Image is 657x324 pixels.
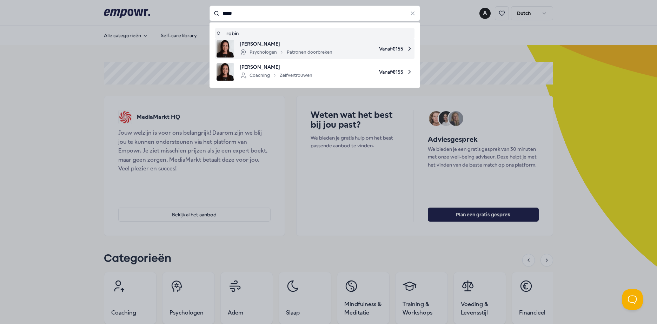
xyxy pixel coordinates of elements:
[217,63,413,81] a: product image[PERSON_NAME]CoachingZelfvertrouwenVanaf€155
[240,48,332,56] div: Psychologen Patronen doorbreken
[217,29,413,37] a: robin
[217,40,413,58] a: product image[PERSON_NAME]PsychologenPatronen doorbrekenVanaf€155
[240,71,312,80] div: Coaching Zelfvertrouwen
[210,6,420,21] input: Search for products, categories or subcategories
[240,40,332,48] span: [PERSON_NAME]
[338,40,413,58] span: Vanaf € 155
[217,40,234,58] img: product image
[622,289,643,310] iframe: Help Scout Beacon - Open
[217,63,234,81] img: product image
[318,63,413,81] span: Vanaf € 155
[240,63,312,71] span: [PERSON_NAME]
